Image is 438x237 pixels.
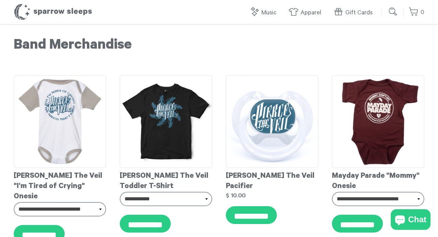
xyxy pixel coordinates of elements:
div: Mayday Parade "Mommy" Onesie [332,168,424,192]
h1: Band Merchandise [14,38,424,55]
input: Submit [386,5,400,18]
img: PierceTheVeilPacifier_grande.jpg [226,75,318,168]
inbox-online-store-chat: Shopify online store chat [389,209,433,232]
h1: Sparrow Sleeps [14,3,92,21]
strong: $ 10.00 [226,192,246,198]
a: Music [249,5,280,20]
div: [PERSON_NAME] The Veil Pacifier [226,168,318,192]
div: [PERSON_NAME] The Veil Toddler T-Shirt [120,168,212,192]
a: 0 [409,5,424,20]
img: PierceTheVeilToddlerT-shirt_grande.jpg [120,75,212,168]
a: Gift Cards [333,5,376,20]
a: Apparel [288,5,325,20]
img: Mayday_Parade_-_Mommy_Onesie_grande.png [332,75,424,168]
img: PierceTheVeild-Onesie-I_mtiredofCrying_grande.jpg [14,75,106,168]
div: [PERSON_NAME] The Veil "I'm Tired of Crying" Onesie [14,168,106,202]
